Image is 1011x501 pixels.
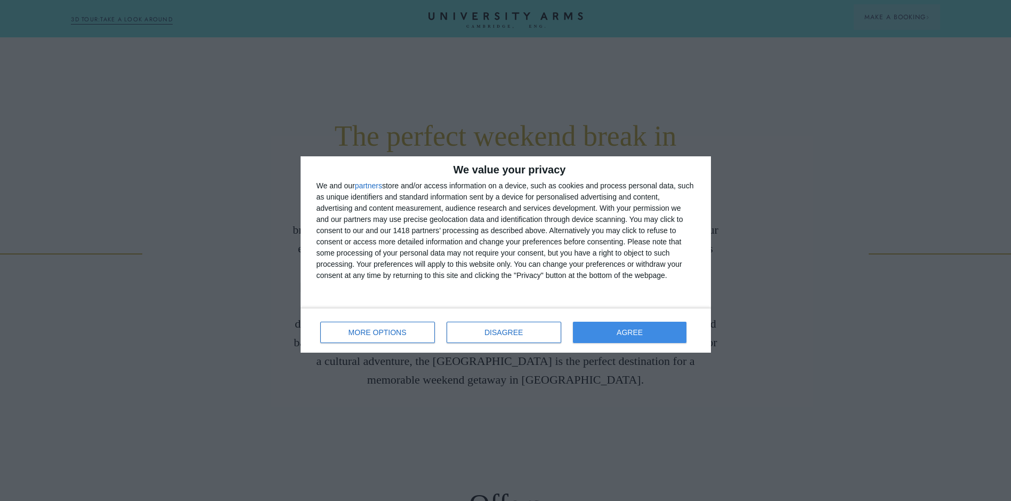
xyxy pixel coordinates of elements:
[573,322,687,343] button: AGREE
[484,329,523,336] span: DISAGREE
[617,329,643,336] span: AGREE
[317,180,695,281] div: We and our store and/or access information on a device, such as cookies and process personal data...
[355,182,382,189] button: partners
[447,322,561,343] button: DISAGREE
[317,164,695,175] h2: We value your privacy
[301,156,711,353] div: qc-cmp2-ui
[320,322,435,343] button: MORE OPTIONS
[349,329,407,336] span: MORE OPTIONS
